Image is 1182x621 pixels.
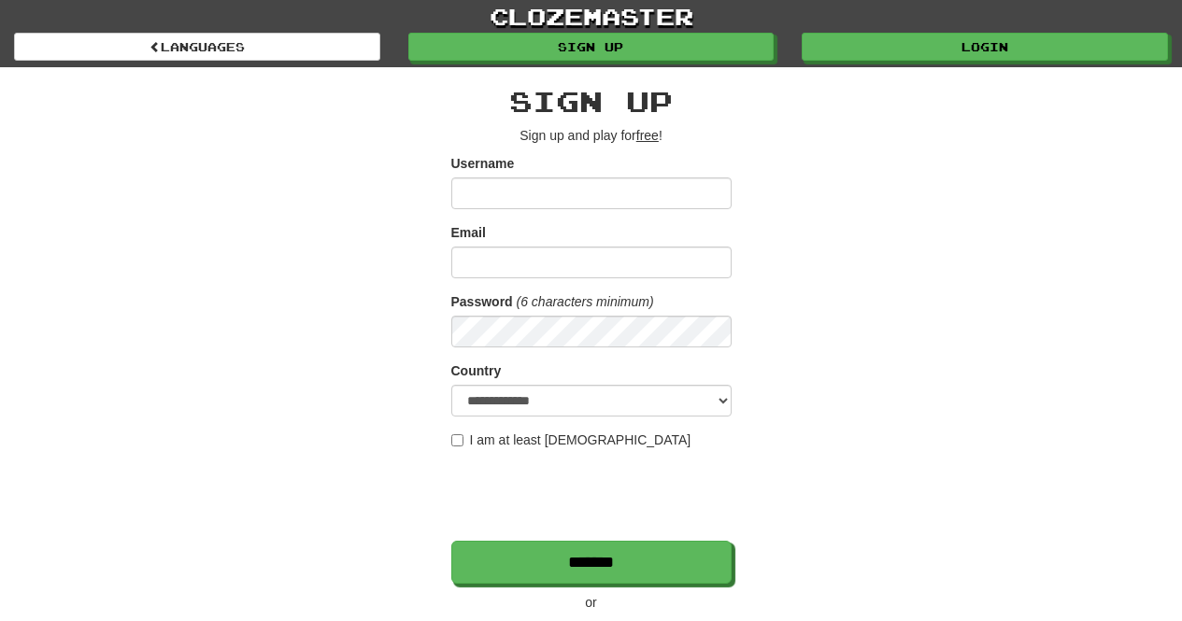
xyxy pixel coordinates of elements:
a: Login [802,33,1168,61]
iframe: reCAPTCHA [451,459,735,531]
em: (6 characters minimum) [517,294,654,309]
label: I am at least [DEMOGRAPHIC_DATA] [451,430,691,449]
a: Languages [14,33,380,61]
label: Email [451,223,486,242]
p: or [451,593,732,612]
input: I am at least [DEMOGRAPHIC_DATA] [451,434,463,446]
h2: Sign up [451,86,732,117]
label: Country [451,361,502,380]
p: Sign up and play for ! [451,126,732,145]
a: Sign up [408,33,775,61]
label: Username [451,154,515,173]
label: Password [451,292,513,311]
u: free [636,128,659,143]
